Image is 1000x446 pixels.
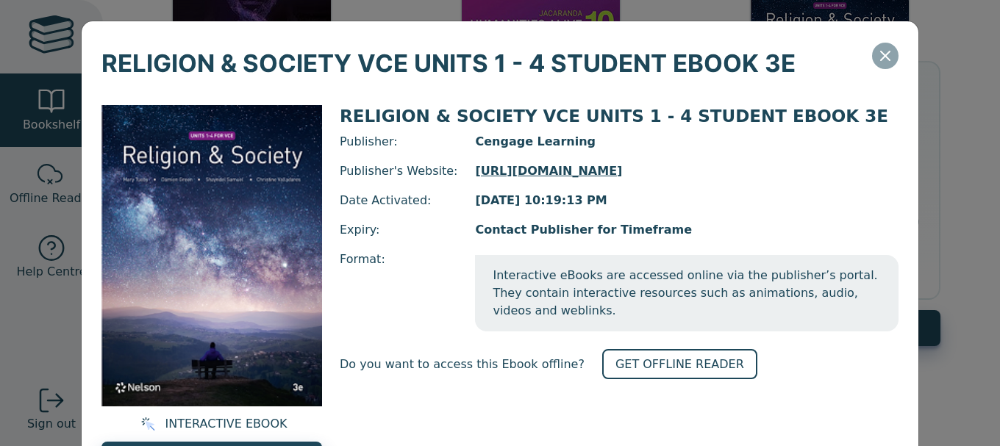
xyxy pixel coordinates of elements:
span: INTERACTIVE EBOOK [165,415,287,433]
span: RELIGION & SOCIETY VCE UNITS 1 - 4 STUDENT EBOOK 3E [340,107,888,126]
img: interactive.svg [137,415,155,433]
span: Publisher: [340,133,457,151]
span: Publisher's Website: [340,162,457,180]
a: GET OFFLINE READER [602,349,757,379]
span: RELIGION & SOCIETY VCE UNITS 1 - 4 STUDENT EBOOK 3E [101,41,796,85]
span: Expiry: [340,221,457,239]
span: [DATE] 10:19:13 PM [475,192,899,209]
button: Close [872,43,899,69]
span: Cengage Learning [475,133,899,151]
img: 3cfd6f75-ad5f-404c-a9bc-68739f1f17c8.png [101,105,322,406]
span: Format: [340,251,457,331]
span: Interactive eBooks are accessed online via the publisher’s portal. They contain interactive resou... [475,255,899,331]
span: Date Activated: [340,192,457,209]
a: [URL][DOMAIN_NAME] [475,162,899,180]
div: Do you want to access this Ebook offline? [340,349,899,379]
span: Contact Publisher for Timeframe [475,221,899,239]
